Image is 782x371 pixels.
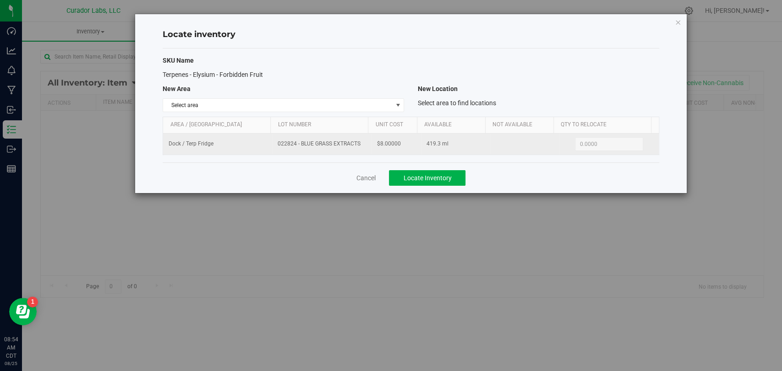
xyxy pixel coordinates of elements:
span: Dock / Terp Fridge [169,140,213,148]
a: Lot Number [278,121,365,129]
span: 022824 - BLUE GRASS EXTRACTS [278,140,366,148]
span: New Area [163,85,191,92]
a: Unit Cost [376,121,414,129]
a: Cancel [356,173,375,183]
a: Not Available [492,121,550,129]
span: Select area [163,99,392,112]
span: $8.00000 [377,140,400,148]
a: Qty to Relocate [561,121,647,129]
span: Terpenes - Elysium - Forbidden Fruit [163,71,263,78]
iframe: Resource center unread badge [27,296,38,307]
span: New Location [418,85,458,92]
span: Select area to find locations [418,99,496,107]
span: 419.3 ml [427,140,448,148]
span: Locate Inventory [403,174,451,182]
h4: Locate inventory [163,29,659,41]
a: Area / [GEOGRAPHIC_DATA] [170,121,268,129]
span: select [392,99,404,112]
span: SKU Name [163,57,194,64]
button: Locate Inventory [389,170,465,186]
a: Available [424,121,481,129]
iframe: Resource center [9,298,37,325]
